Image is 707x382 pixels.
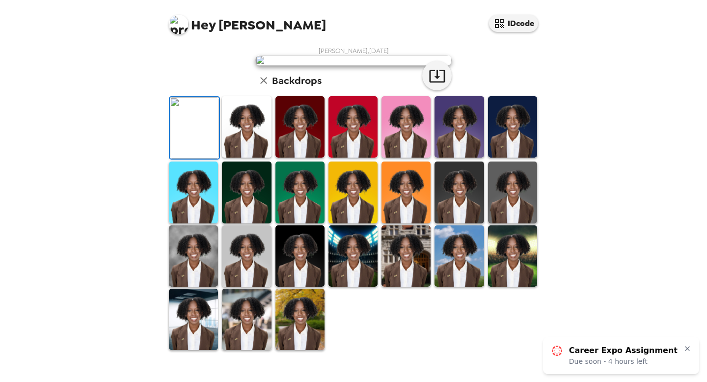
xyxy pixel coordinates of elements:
[255,55,452,66] img: user
[319,47,389,55] span: [PERSON_NAME] , [DATE]
[170,97,219,159] img: Original
[169,10,326,32] span: [PERSON_NAME]
[272,73,322,88] h6: Backdrops
[191,16,216,34] span: Hey
[489,15,538,32] button: IDcode
[169,15,189,34] img: profile pic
